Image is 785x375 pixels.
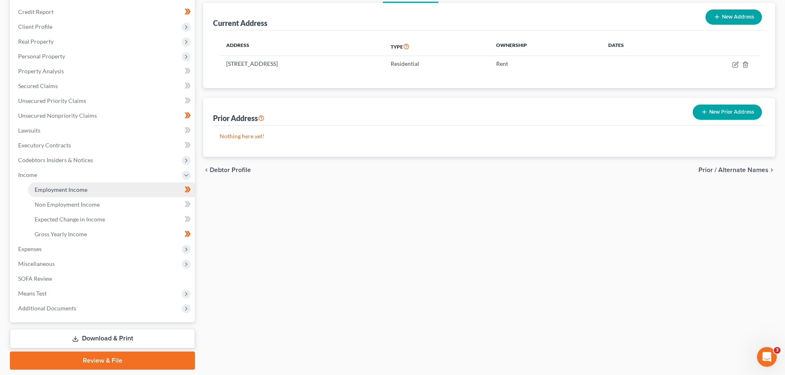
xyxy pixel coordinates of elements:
th: Type [384,37,490,56]
span: 3 [774,347,780,354]
span: Debtor Profile [210,167,251,173]
a: Non Employment Income [28,197,195,212]
span: Credit Report [18,8,54,15]
span: Unsecured Priority Claims [18,97,86,104]
a: Employment Income [28,182,195,197]
a: Download & Print [10,329,195,348]
td: Residential [384,56,490,72]
th: Dates [602,37,675,56]
a: Unsecured Priority Claims [12,93,195,108]
p: Nothing here yet! [220,132,759,140]
a: Lawsuits [12,123,195,138]
div: Current Address [213,18,267,28]
a: Unsecured Nonpriority Claims [12,108,195,123]
span: Executory Contracts [18,142,71,149]
span: Miscellaneous [18,260,55,267]
span: Gross Yearly Income [35,231,87,238]
span: Additional Documents [18,305,76,312]
i: chevron_right [769,167,775,173]
span: SOFA Review [18,275,52,282]
span: Property Analysis [18,68,64,75]
span: Personal Property [18,53,65,60]
th: Address [220,37,384,56]
a: Property Analysis [12,64,195,79]
span: Lawsuits [18,127,40,134]
a: Review & File [10,352,195,370]
span: Secured Claims [18,82,58,89]
span: Client Profile [18,23,52,30]
span: Unsecured Nonpriority Claims [18,112,97,119]
td: [STREET_ADDRESS] [220,56,384,72]
a: Gross Yearly Income [28,227,195,242]
button: New Address [705,9,762,25]
button: Prior / Alternate Names chevron_right [698,167,775,173]
a: Secured Claims [12,79,195,93]
a: Executory Contracts [12,138,195,153]
td: Rent [490,56,602,72]
span: Prior / Alternate Names [698,167,769,173]
iframe: Intercom live chat [757,347,777,367]
span: Expenses [18,245,42,252]
th: Ownership [490,37,602,56]
button: New Prior Address [693,105,762,120]
span: Expected Change in Income [35,216,105,223]
span: Non Employment Income [35,201,100,208]
div: Prior Address [213,113,265,123]
span: Income [18,171,37,178]
i: chevron_left [203,167,210,173]
span: Codebtors Insiders & Notices [18,156,93,163]
button: chevron_left Debtor Profile [203,167,251,173]
a: Credit Report [12,5,195,19]
span: Employment Income [35,186,87,193]
span: Means Test [18,290,47,297]
span: Real Property [18,38,54,45]
a: Expected Change in Income [28,212,195,227]
a: SOFA Review [12,271,195,286]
